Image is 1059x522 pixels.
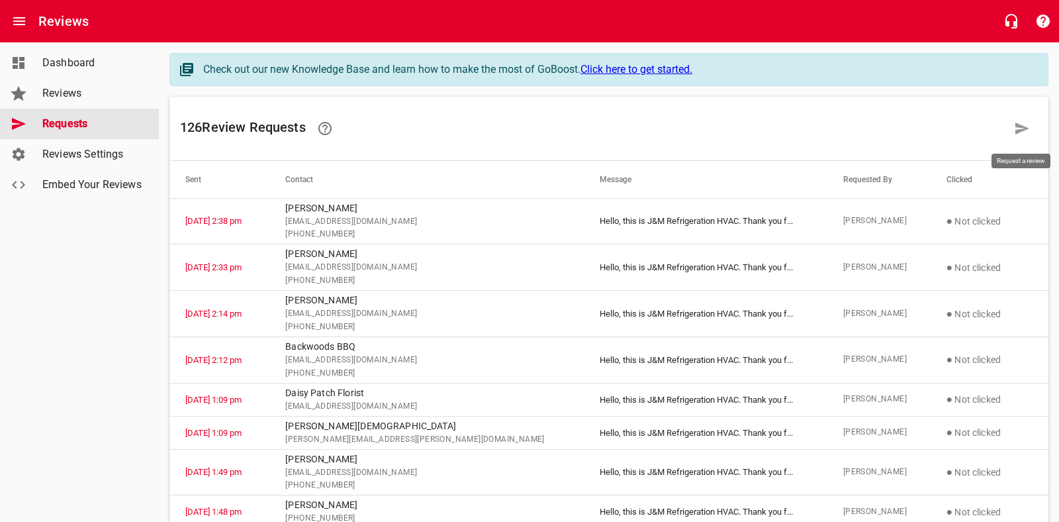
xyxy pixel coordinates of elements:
p: Not clicked [946,504,1033,520]
span: [PERSON_NAME] [843,261,915,274]
p: [PERSON_NAME][DEMOGRAPHIC_DATA] [285,419,568,433]
span: [PERSON_NAME] [843,466,915,479]
span: Dashboard [42,55,143,71]
span: [EMAIL_ADDRESS][DOMAIN_NAME] [285,261,568,274]
span: [PHONE_NUMBER] [285,228,568,241]
td: Hello, this is J&M Refrigeration HVAC. Thank you f ... [584,244,827,291]
th: Requested By [827,161,931,198]
span: ● [946,505,953,518]
div: Check out our new Knowledge Base and learn how to make the most of GoBoost. [203,62,1035,78]
span: [PERSON_NAME] [843,426,915,439]
p: [PERSON_NAME] [285,293,568,307]
span: [PHONE_NUMBER] [285,274,568,287]
span: [PERSON_NAME] [843,307,915,321]
td: Hello, this is J&M Refrigeration HVAC. Thank you f ... [584,416,827,449]
p: Not clicked [946,213,1033,229]
h6: Reviews [38,11,89,32]
a: Click here to get started. [580,63,692,76]
span: [PERSON_NAME] [843,393,915,406]
td: Hello, this is J&M Refrigeration HVAC. Thank you f ... [584,383,827,416]
span: [EMAIL_ADDRESS][DOMAIN_NAME] [285,466,568,480]
span: Embed Your Reviews [42,177,143,193]
a: [DATE] 1:49 pm [185,467,242,477]
span: [PERSON_NAME][EMAIL_ADDRESS][PERSON_NAME][DOMAIN_NAME] [285,433,568,446]
td: Hello, this is J&M Refrigeration HVAC. Thank you f ... [584,291,827,337]
button: Open drawer [3,5,35,37]
span: ● [946,393,953,405]
span: [PHONE_NUMBER] [285,367,568,380]
a: [DATE] 2:33 pm [185,262,242,272]
td: Hello, this is J&M Refrigeration HVAC. Thank you f ... [584,337,827,383]
span: [PERSON_NAME] [843,505,915,519]
a: [DATE] 1:48 pm [185,507,242,517]
p: Not clicked [946,391,1033,407]
span: [EMAIL_ADDRESS][DOMAIN_NAME] [285,307,568,321]
p: Not clicked [946,306,1033,322]
button: Support Portal [1027,5,1059,37]
th: Contact [269,161,584,198]
span: ● [946,466,953,478]
span: [PERSON_NAME] [843,215,915,228]
span: [EMAIL_ADDRESS][DOMAIN_NAME] [285,215,568,229]
a: [DATE] 2:38 pm [185,216,242,226]
span: [EMAIL_ADDRESS][DOMAIN_NAME] [285,354,568,367]
p: Not clicked [946,464,1033,480]
span: [EMAIL_ADDRESS][DOMAIN_NAME] [285,400,568,413]
th: Clicked [931,161,1048,198]
p: Not clicked [946,260,1033,276]
span: ● [946,261,953,274]
span: [PERSON_NAME] [843,353,915,366]
p: [PERSON_NAME] [285,201,568,215]
span: ● [946,426,953,439]
span: ● [946,307,953,320]
p: Not clicked [946,352,1033,368]
h6: 126 Review Request s [180,113,1006,144]
a: [DATE] 1:09 pm [185,428,242,438]
a: [DATE] 2:12 pm [185,355,242,365]
p: [PERSON_NAME] [285,452,568,466]
a: Learn how requesting reviews can improve your online presence [309,113,341,144]
span: [PHONE_NUMBER] [285,479,568,492]
td: Hello, this is J&M Refrigeration HVAC. Thank you f ... [584,198,827,244]
span: ● [946,353,953,366]
th: Message [584,161,827,198]
span: Requests [42,116,143,132]
span: ● [946,215,953,227]
p: Daisy Patch Florist [285,386,568,400]
th: Sent [169,161,269,198]
button: Live Chat [995,5,1027,37]
p: Backwoods BBQ [285,340,568,354]
p: Not clicked [946,425,1033,441]
span: Reviews [42,85,143,101]
td: Hello, this is J&M Refrigeration HVAC. Thank you f ... [584,449,827,496]
p: [PERSON_NAME] [285,498,568,512]
span: [PHONE_NUMBER] [285,321,568,334]
a: [DATE] 1:09 pm [185,395,242,405]
p: [PERSON_NAME] [285,247,568,261]
span: Reviews Settings [42,146,143,162]
a: [DATE] 2:14 pm [185,309,242,319]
